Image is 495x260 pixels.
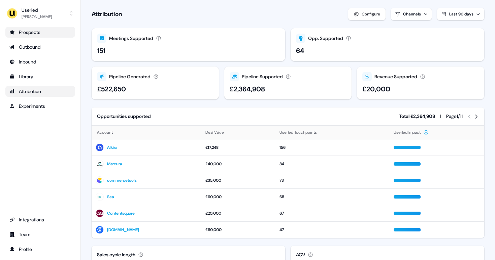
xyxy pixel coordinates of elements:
[5,244,75,255] a: Go to profile
[107,193,114,200] a: Sea
[374,73,417,80] div: Revenue Supported
[279,226,386,233] div: 47
[107,226,139,233] a: [DOMAIN_NAME]
[107,144,117,151] a: Alkira
[279,144,386,151] div: 156
[279,126,325,138] button: Userled Touchpoints
[5,229,75,240] a: Go to team
[446,113,463,120] div: Page 1 / 11
[5,71,75,82] a: Go to templates
[437,8,484,20] button: Last 90 days
[5,214,75,225] a: Go to integrations
[97,113,151,120] div: Opportunities supported
[92,28,285,61] button: Meetings Supported151
[97,126,121,138] button: Account
[391,8,432,20] button: Channels
[205,226,271,233] div: £60,000
[279,193,386,200] div: 68
[9,29,71,36] div: Prospects
[92,67,219,99] button: Pipeline Generated£522,650
[5,56,75,67] a: Go to Inbound
[9,58,71,65] div: Inbound
[205,210,271,217] div: £20,000
[394,126,429,138] button: Userled Impact
[9,246,71,253] div: Profile
[9,103,71,110] div: Experiments
[449,11,473,17] span: Last 90 days
[5,101,75,112] a: Go to experiments
[22,13,52,20] div: [PERSON_NAME]
[348,8,386,20] button: Configure
[5,86,75,97] a: Go to attribution
[97,46,105,56] div: 151
[97,251,135,258] div: Sales cycle length
[205,193,271,200] div: £60,000
[109,73,151,80] div: Pipeline Generated
[9,231,71,238] div: Team
[9,73,71,80] div: Library
[107,177,137,184] a: commercetools
[5,5,75,21] button: Userled[PERSON_NAME]
[242,73,283,80] div: Pipeline Supported
[107,161,122,167] a: Marcura
[362,11,380,17] div: Configure
[308,35,343,42] div: Opp. Supported
[296,251,305,258] div: ACV
[109,35,153,42] div: Meetings Supported
[357,67,484,99] button: Revenue Supported£20,000
[5,27,75,38] a: Go to prospects
[230,84,265,94] div: £2,364,908
[279,177,386,184] div: 73
[205,161,271,167] div: £40,000
[9,88,71,95] div: Attribution
[279,161,386,167] div: 84
[5,42,75,52] a: Go to outbound experience
[362,84,390,94] div: £20,000
[399,113,435,120] div: Total £2,364,908
[279,210,386,217] div: 67
[92,10,122,18] h1: Attribution
[403,11,421,17] div: Channels
[107,210,135,217] a: Contentsquare
[22,7,52,13] div: Userled
[97,84,126,94] div: £522,650
[205,177,271,184] div: £35,000
[9,216,71,223] div: Integrations
[205,144,271,151] div: £17,248
[205,126,232,138] button: Deal Value
[296,46,304,56] div: 64
[224,67,352,99] button: Pipeline Supported£2,364,908
[9,44,71,50] div: Outbound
